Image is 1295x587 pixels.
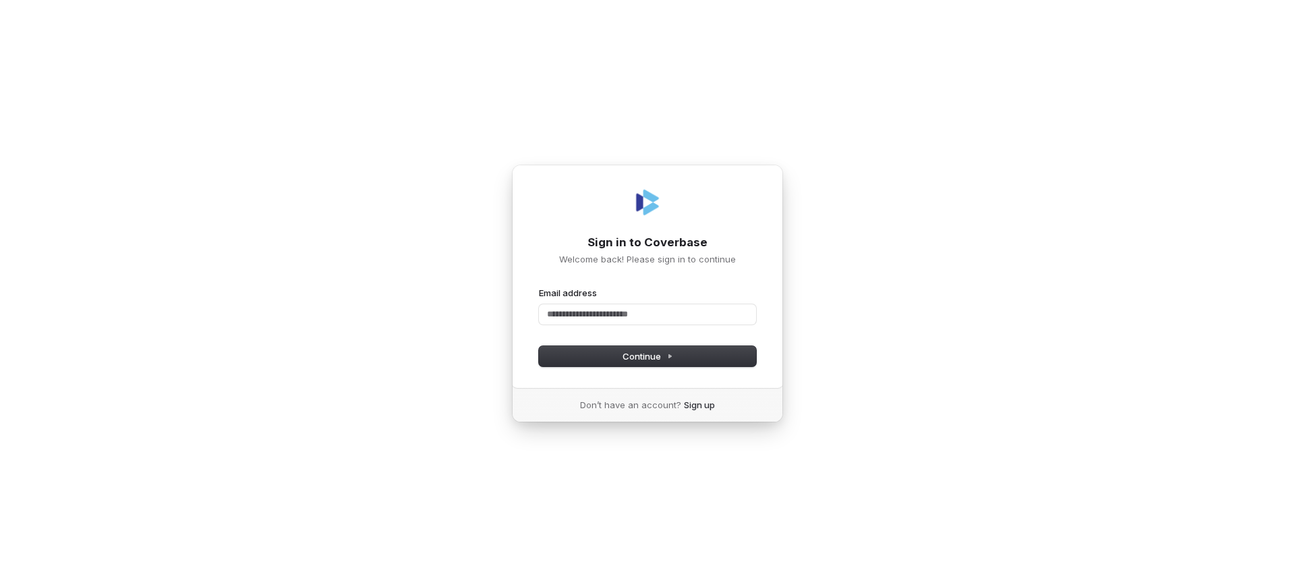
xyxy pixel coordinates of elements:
[539,346,756,366] button: Continue
[631,186,664,219] img: Coverbase
[539,235,756,251] h1: Sign in to Coverbase
[539,253,756,265] p: Welcome back! Please sign in to continue
[623,350,673,362] span: Continue
[684,399,715,411] a: Sign up
[580,399,681,411] span: Don’t have an account?
[539,287,597,299] label: Email address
